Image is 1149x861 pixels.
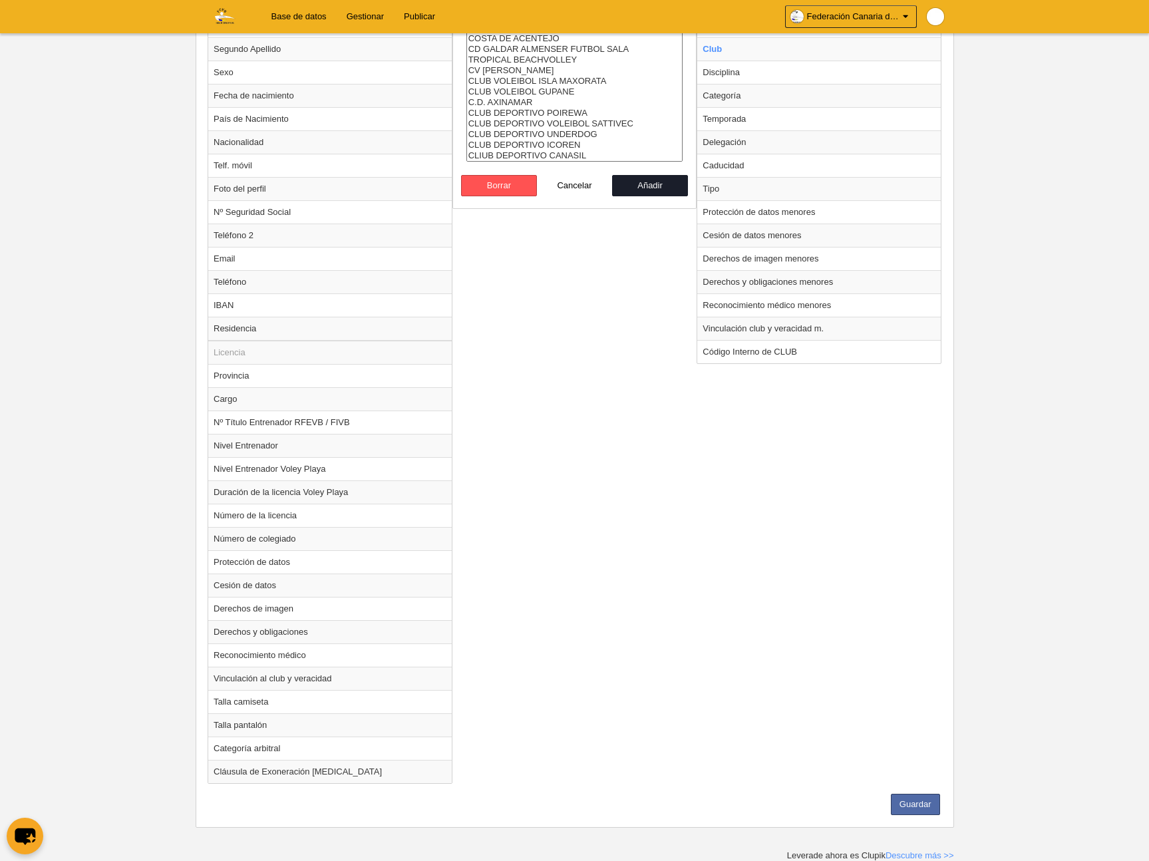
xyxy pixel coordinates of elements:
[208,247,452,270] td: Email
[927,8,944,25] img: Pap9wwVNPjNR.30x30.jpg
[467,97,683,108] option: C.D. AXINAMAR
[697,154,941,177] td: Caducidad
[208,130,452,154] td: Nacionalidad
[467,55,683,65] option: TROPICAL BEACHVOLLEY
[467,44,683,55] option: CD GALDAR ALMENSER FUTBOL SALA
[697,340,941,363] td: Código Interno de CLUB
[208,620,452,643] td: Derechos y obligaciones
[208,457,452,480] td: Nivel Entrenador Voley Playa
[697,293,941,317] td: Reconocimiento médico menores
[697,107,941,130] td: Temporada
[785,5,917,28] a: Federación Canaria de Voleibol
[196,8,251,24] img: Federación Canaria de Voleibol
[208,387,452,411] td: Cargo
[467,86,683,97] option: CLUB VOLEIBOL GUPANE
[208,84,452,107] td: Fecha de nacimiento
[697,317,941,340] td: Vinculación club y veracidad m.
[467,65,683,76] option: CV MAYVI CORRALEJO
[208,107,452,130] td: País de Nacimiento
[208,667,452,690] td: Vinculación al club y veracidad
[208,550,452,574] td: Protección de datos
[461,175,537,196] button: Borrar
[208,480,452,504] td: Duración de la licencia Voley Playa
[208,364,452,387] td: Provincia
[467,150,683,161] option: CLIUB DEPORTIVO CANASIL
[537,175,613,196] button: Cancelar
[7,818,43,854] button: chat-button
[697,37,941,61] td: Club
[208,270,452,293] td: Teléfono
[612,175,688,196] button: Añadir
[697,177,941,200] td: Tipo
[697,130,941,154] td: Delegación
[208,293,452,317] td: IBAN
[208,597,452,620] td: Derechos de imagen
[467,108,683,118] option: CLUB DEPORTIVO POIREWA
[208,224,452,247] td: Teléfono 2
[697,61,941,84] td: Disciplina
[208,317,452,341] td: Residencia
[891,794,940,815] button: Guardar
[697,224,941,247] td: Cesión de datos menores
[208,37,452,61] td: Segundo Apellido
[208,434,452,457] td: Nivel Entrenador
[467,76,683,86] option: CLUB VOLEIBOL ISLA MAXORATA
[697,200,941,224] td: Protección de datos menores
[807,10,900,23] span: Federación Canaria de Voleibol
[467,129,683,140] option: CLUB DEPORTIVO UNDERDOG
[208,574,452,597] td: Cesión de datos
[886,850,954,860] a: Descubre más >>
[208,527,452,550] td: Número de colegiado
[208,411,452,434] td: Nº Título Entrenador RFEVB / FIVB
[208,341,452,365] td: Licencia
[467,140,683,150] option: CLUB DEPORTIVO ICOREN
[208,154,452,177] td: Telf. móvil
[208,61,452,84] td: Sexo
[790,10,804,23] img: OaKdMG7jwavG.30x30.jpg
[208,200,452,224] td: Nº Seguridad Social
[208,177,452,200] td: Foto del perfil
[208,713,452,737] td: Talla pantalón
[208,737,452,760] td: Categoría arbitral
[697,84,941,107] td: Categoría
[208,643,452,667] td: Reconocimiento médico
[697,270,941,293] td: Derechos y obligaciones menores
[467,33,683,44] option: COSTA DE ACENTEJO
[208,504,452,527] td: Número de la licencia
[467,118,683,129] option: CLUB DEPORTIVO VOLEIBOL SATTIVEC
[208,760,452,783] td: Cláusula de Exoneración [MEDICAL_DATA]
[697,247,941,270] td: Derechos de imagen menores
[208,690,452,713] td: Talla camiseta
